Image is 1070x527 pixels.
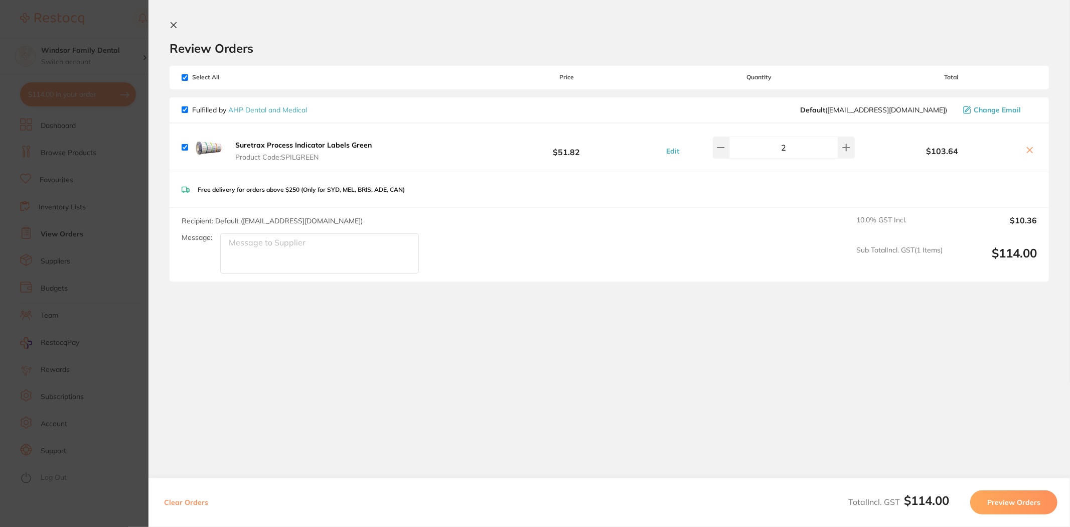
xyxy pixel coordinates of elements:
output: $10.36 [951,216,1037,238]
span: orders@ahpdentalmedical.com.au [800,106,947,114]
p: Free delivery for orders above $250 (Only for SYD, MEL, BRIS, ADE, CAN) [198,186,405,193]
button: Clear Orders [161,490,211,514]
b: $51.82 [481,138,652,157]
div: Hi [PERSON_NAME], ​ Starting [DATE], we’re making some updates to our product offerings on the Re... [44,16,178,251]
span: Product Code: SPILGREEN [235,153,372,161]
p: Message from Restocq, sent 3w ago [44,170,178,179]
span: Total [866,74,1037,81]
p: Fulfilled by [192,106,307,114]
span: Select All [182,74,282,81]
button: Edit [663,147,682,156]
div: Message content [44,16,178,166]
h2: Review Orders [170,41,1049,56]
img: bGE4Y2hlYg [192,131,224,164]
span: Quantity [652,74,866,81]
button: Preview Orders [970,490,1057,514]
div: message notification from Restocq, 3w ago. Hi Aditya, ​ Starting 11 August, we’re making some upd... [15,9,186,186]
span: Sub Total Incl. GST ( 1 Items) [856,246,943,274]
span: Recipient: Default ( [EMAIL_ADDRESS][DOMAIN_NAME] ) [182,216,363,225]
label: Message: [182,233,212,242]
img: Profile image for Restocq [23,18,39,34]
b: Default [800,105,825,114]
b: Suretrax Process Indicator Labels Green [235,141,372,150]
output: $114.00 [951,246,1037,274]
button: Suretrax Process Indicator Labels Green Product Code:SPILGREEN [232,141,375,162]
a: AHP Dental and Medical [228,105,307,114]
span: Change Email [974,106,1021,114]
b: $103.64 [866,147,1019,156]
span: Total Incl. GST [848,497,949,507]
b: $114.00 [904,493,949,508]
button: Change Email [960,105,1037,114]
span: 10.0 % GST Incl. [856,216,943,238]
span: Price [481,74,652,81]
